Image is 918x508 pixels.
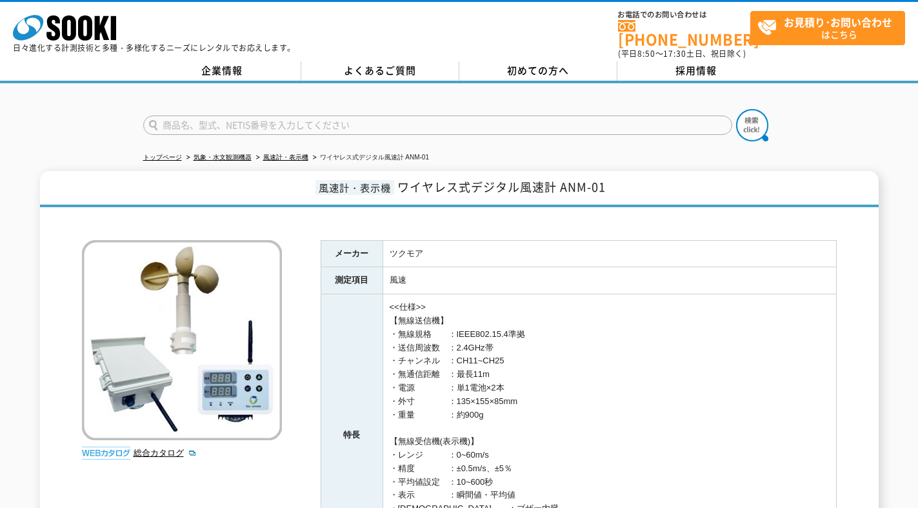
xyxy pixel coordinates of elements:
[383,240,836,267] td: ツクモア
[315,180,394,195] span: 風速計・表示機
[321,240,383,267] th: メーカー
[13,44,295,52] p: 日々進化する計測技術と多種・多様化するニーズにレンタルでお応えします。
[310,151,429,165] li: ワイヤレス式デジタル風速計 ANM-01
[618,11,750,19] span: お電話でのお問い合わせは
[663,48,686,59] span: 17:30
[82,447,130,460] img: webカタログ
[194,154,252,161] a: 気象・水文観測機器
[750,11,905,45] a: お見積り･お問い合わせはこちら
[459,61,617,81] a: 初めての方へ
[301,61,459,81] a: よくあるご質問
[637,48,655,59] span: 8:50
[618,48,746,59] span: (平日 ～ 土日、祝日除く)
[143,61,301,81] a: 企業情報
[82,240,282,440] img: ワイヤレス式デジタル風速計 ANM-01
[784,14,892,30] strong: お見積り･お問い合わせ
[134,448,197,458] a: 総合カタログ
[321,267,383,294] th: 測定項目
[397,178,606,196] span: ワイヤレス式デジタル風速計 ANM-01
[143,154,182,161] a: トップページ
[617,61,775,81] a: 採用情報
[383,267,836,294] td: 風速
[736,109,768,141] img: btn_search.png
[263,154,308,161] a: 風速計・表示機
[507,63,569,77] span: 初めての方へ
[757,12,904,44] span: はこちら
[143,116,732,135] input: 商品名、型式、NETIS番号を入力してください
[618,20,750,46] a: [PHONE_NUMBER]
